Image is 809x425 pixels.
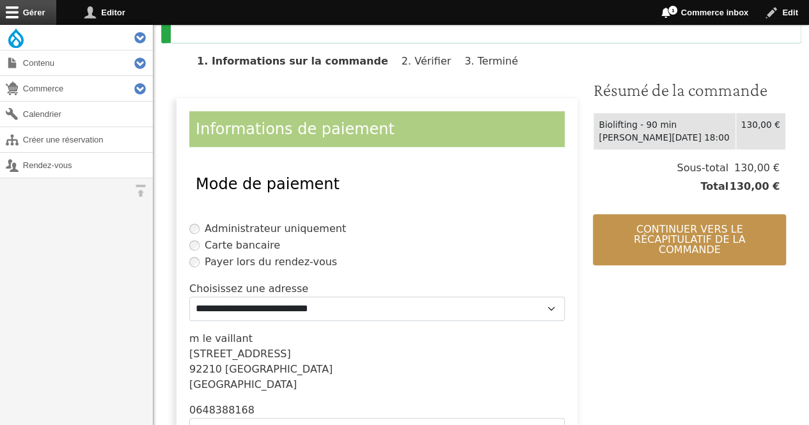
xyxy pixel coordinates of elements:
[599,132,729,143] time: [PERSON_NAME][DATE] 18:00
[402,55,461,67] li: Vérifier
[189,378,297,390] span: [GEOGRAPHIC_DATA]
[197,55,398,67] li: Informations sur la commande
[728,179,780,194] span: 130,00 €
[668,5,678,15] span: 1
[189,363,222,375] span: 92210
[225,363,333,375] span: [GEOGRAPHIC_DATA]
[464,55,528,67] li: Terminé
[593,79,786,101] h3: Résumé de la commande
[205,238,280,253] label: Carte bancaire
[203,332,253,344] span: le vaillant
[599,118,730,132] div: Biolifting - 90 min
[735,112,785,150] td: 130,00 €
[700,179,728,194] span: Total
[189,281,308,297] label: Choisissez une adresse
[196,120,395,138] span: Informations de paiement
[189,332,200,344] span: m
[189,348,291,360] span: [STREET_ADDRESS]
[593,214,786,265] button: Continuer vers le récapitulatif de la commande
[205,221,346,236] label: Administrateur uniquement
[128,178,153,203] button: Orientation horizontale
[189,403,565,418] div: 0648388168
[728,160,780,176] span: 130,00 €
[196,175,340,193] span: Mode de paiement
[205,254,337,270] label: Payer lors du rendez-vous
[677,160,728,176] span: Sous-total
